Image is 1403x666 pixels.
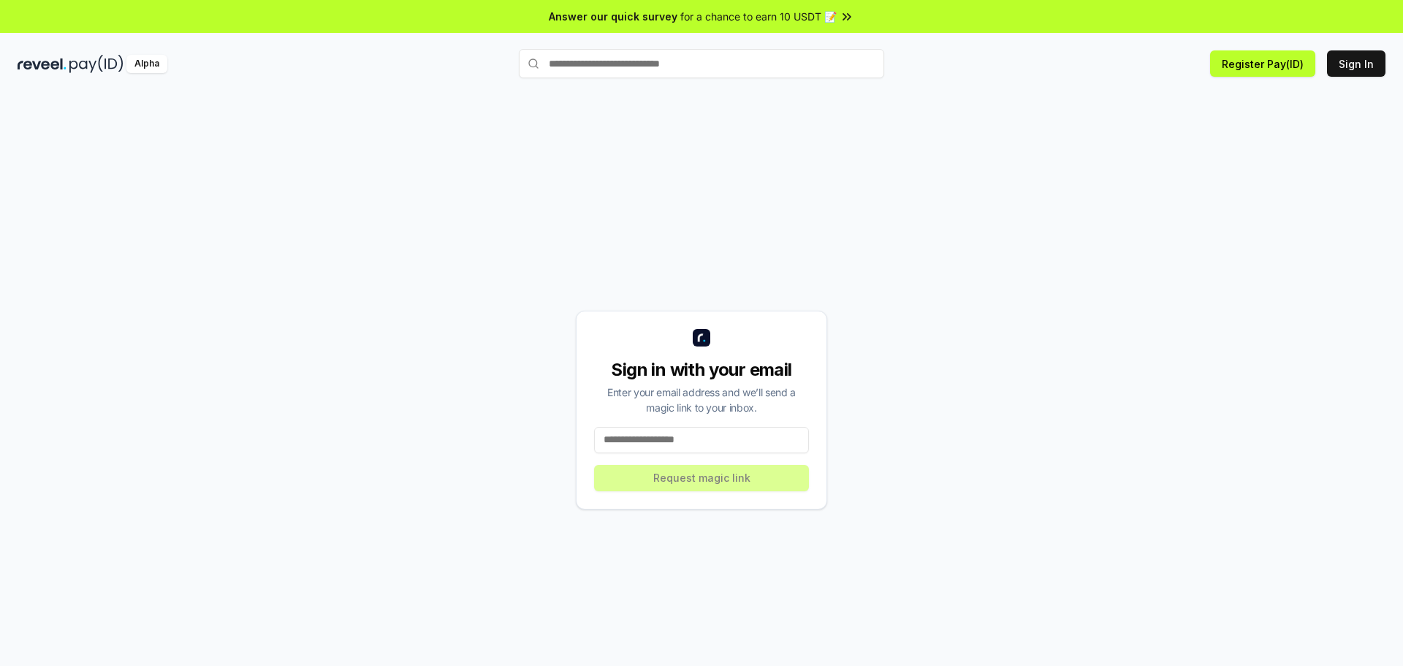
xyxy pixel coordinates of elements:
div: Enter your email address and we’ll send a magic link to your inbox. [594,385,809,415]
button: Register Pay(ID) [1210,50,1315,77]
span: for a chance to earn 10 USDT 📝 [680,9,837,24]
img: reveel_dark [18,55,66,73]
div: Alpha [126,55,167,73]
div: Sign in with your email [594,358,809,382]
img: logo_small [693,329,710,347]
button: Sign In [1327,50,1385,77]
img: pay_id [69,55,123,73]
span: Answer our quick survey [549,9,677,24]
